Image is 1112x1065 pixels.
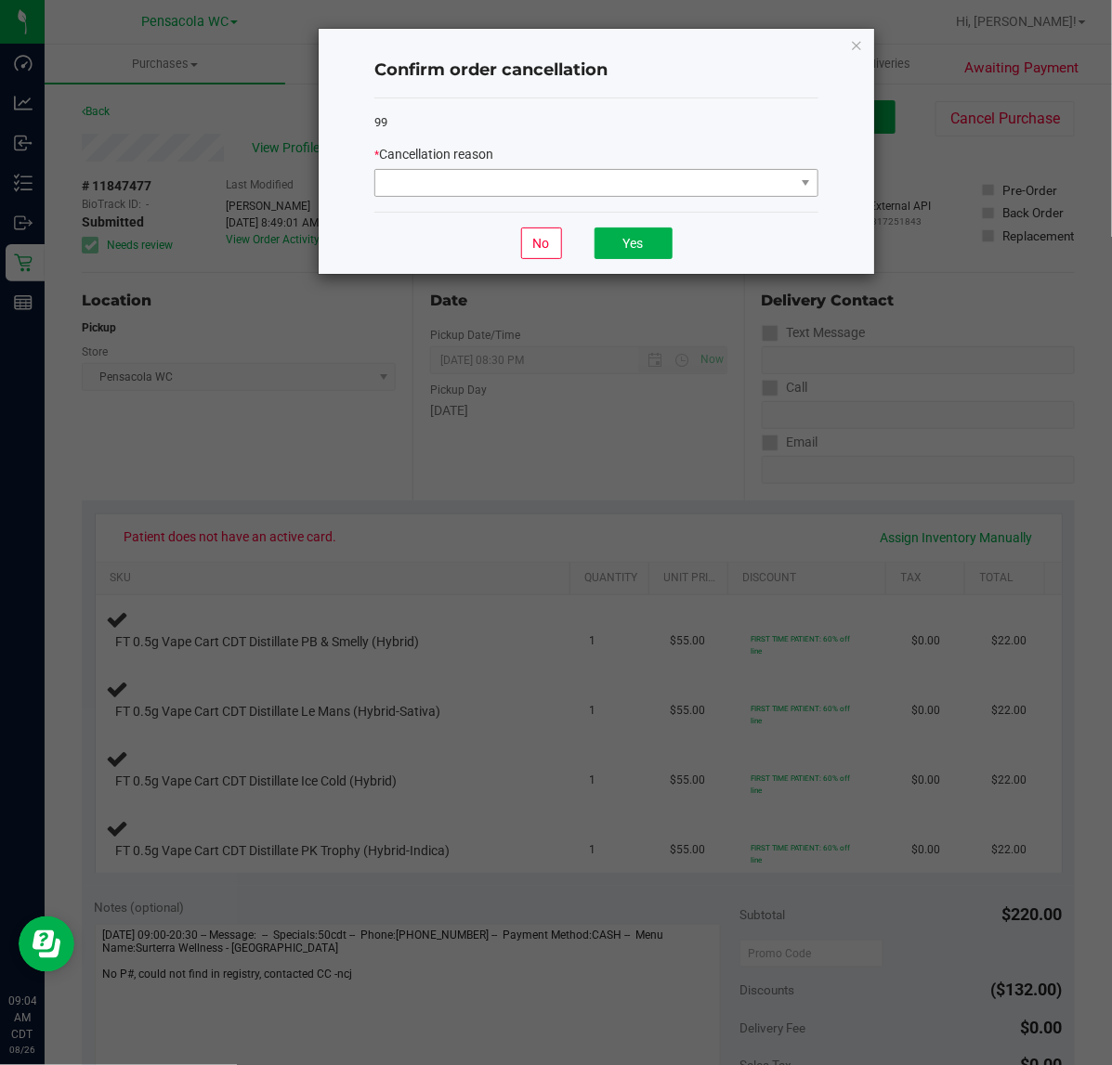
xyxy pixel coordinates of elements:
[19,916,74,972] iframe: Resource center
[374,58,818,83] h4: Confirm order cancellation
[374,115,387,129] span: 99
[379,147,493,162] span: Cancellation reason
[595,227,673,259] button: Yes
[850,33,863,56] button: Close
[521,227,562,259] button: No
